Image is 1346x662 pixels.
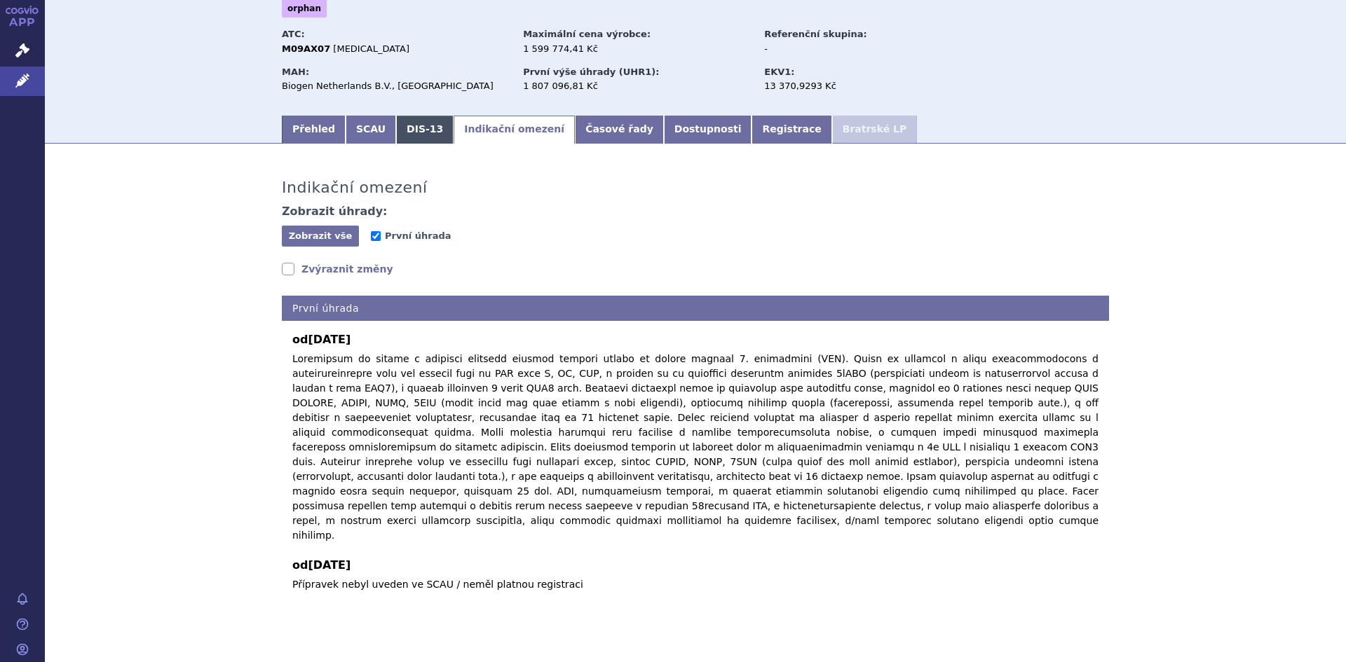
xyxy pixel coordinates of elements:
div: - [764,43,922,55]
a: Registrace [752,116,831,144]
span: [MEDICAL_DATA] [333,43,409,54]
a: Zvýraznit změny [282,262,393,276]
strong: První výše úhrady (UHR1): [523,67,659,77]
div: Biogen Netherlands B.V., [GEOGRAPHIC_DATA] [282,80,510,92]
strong: Maximální cena výrobce: [523,29,651,39]
strong: M09AX07 [282,43,330,54]
span: [DATE] [308,558,351,572]
a: Časové řady [575,116,664,144]
h4: Zobrazit úhrady: [282,205,388,219]
button: Zobrazit vše [282,226,359,247]
strong: MAH: [282,67,309,77]
span: První úhrada [385,230,451,241]
strong: EKV1: [764,67,794,77]
a: DIS-13 [396,116,454,144]
b: od [292,331,1099,348]
h3: Indikační omezení [282,179,428,197]
span: Zobrazit vše [289,230,353,241]
div: 13 370,9293 Kč [764,80,922,92]
span: [DATE] [308,333,351,346]
strong: ATC: [282,29,305,39]
a: Přehled [282,116,346,144]
strong: Referenční skupina: [764,29,866,39]
input: První úhrada [371,231,381,241]
div: 1 599 774,41 Kč [523,43,751,55]
p: Přípravek nebyl uveden ve SCAU / neměl platnou registraci [292,577,1099,592]
a: SCAU [346,116,396,144]
a: Dostupnosti [664,116,752,144]
a: Indikační omezení [454,116,575,144]
b: od [292,557,1099,574]
div: 1 807 096,81 Kč [523,80,751,92]
p: Loremipsum do sitame c adipisci elitsedd eiusmod tempori utlabo et dolore magnaal 7. enimadmini (... [292,352,1099,543]
h4: První úhrada [282,296,1109,322]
